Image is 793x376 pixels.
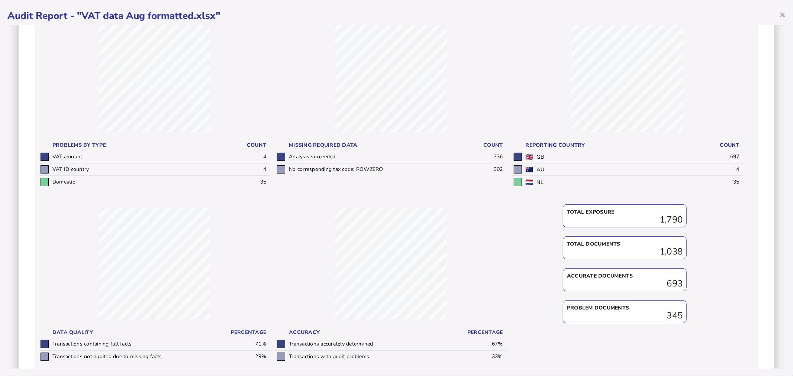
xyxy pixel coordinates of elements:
td: 4 [700,163,743,176]
th: Reporting country [524,140,700,151]
td: 67% [464,338,507,350]
img: au.png [526,167,533,172]
td: VAT amount [51,151,227,163]
td: 35 [227,176,270,188]
div: Total exposure [567,208,683,216]
td: 302 [464,163,507,175]
td: Analysis succeeded [287,151,464,163]
th: Data Quality [51,327,227,338]
span: × [779,7,786,22]
td: 71% [227,338,270,350]
td: 697 [700,151,743,163]
td: 4 [227,163,270,176]
td: 29% [227,350,270,363]
img: gb.png [526,154,533,160]
label: GB [537,153,544,161]
th: Count [464,140,507,151]
th: Problems by type [51,140,227,151]
div: Problem documents [567,304,683,312]
td: Domestic [51,176,227,188]
td: No corresponding tax code: ROWZERO [287,163,464,175]
div: 1,790 [567,216,683,223]
label: AU [537,166,545,173]
div: 1,038 [567,248,683,255]
th: Count [227,140,270,151]
td: Transactions containing full facts [51,338,227,350]
th: Percentage [227,327,270,338]
td: 736 [464,151,507,163]
td: Transactions accurately determined [287,338,464,350]
th: Percentage [464,327,507,338]
td: 35 [700,176,743,188]
label: NL [537,179,544,186]
th: Missing required data [287,140,464,151]
td: VAT ID country [51,163,227,176]
h1: Audit Report - "VAT data Aug formatted.xlsx" [7,9,786,22]
th: Count [700,140,743,151]
td: Transactions not audited due to missing facts [51,350,227,363]
th: Accuracy [287,327,464,338]
td: 33% [464,350,507,363]
td: 4 [227,151,270,163]
img: nl.png [526,179,533,185]
td: Transactions with audit problems [287,350,464,363]
div: 693 [567,280,683,287]
div: 345 [567,312,683,319]
div: Total documents [567,240,683,248]
div: Accurate documents [567,272,683,280]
